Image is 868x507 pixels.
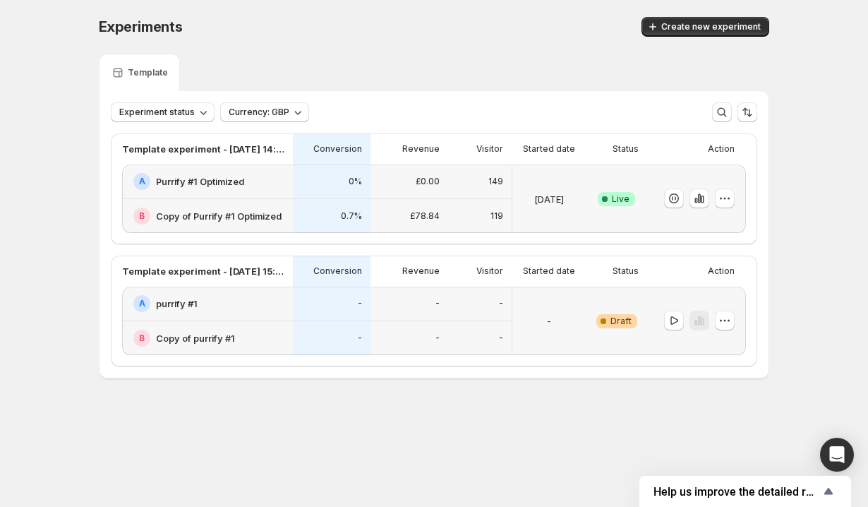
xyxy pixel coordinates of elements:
[358,298,362,309] p: -
[139,298,145,309] h2: A
[139,333,145,344] h2: B
[534,192,564,206] p: [DATE]
[499,333,503,344] p: -
[499,298,503,309] p: -
[313,143,362,155] p: Conversion
[708,266,735,277] p: Action
[737,102,757,122] button: Sort the results
[402,143,440,155] p: Revenue
[613,266,639,277] p: Status
[523,266,575,277] p: Started date
[358,333,362,344] p: -
[416,176,440,187] p: £0.00
[435,298,440,309] p: -
[139,210,145,222] h2: B
[435,333,440,344] p: -
[610,316,632,327] span: Draft
[139,176,145,187] h2: A
[410,210,440,222] p: £78.84
[111,102,215,122] button: Experiment status
[641,17,769,37] button: Create new experiment
[122,264,284,278] p: Template experiment - [DATE] 15:46:02
[612,193,629,205] span: Live
[820,438,854,472] div: Open Intercom Messenger
[476,266,503,277] p: Visitor
[402,266,440,277] p: Revenue
[156,174,244,189] h2: Purrify #1 Optimized
[653,483,837,500] button: Show survey - Help us improve the detailed report for A/B campaigns
[476,143,503,155] p: Visitor
[488,176,503,187] p: 149
[661,21,761,32] span: Create new experiment
[341,210,362,222] p: 0.7%
[156,209,282,223] h2: Copy of Purrify #1 Optimized
[613,143,639,155] p: Status
[349,176,362,187] p: 0%
[156,297,198,311] h2: purrify #1
[128,67,168,78] p: Template
[229,107,289,118] span: Currency: GBP
[220,102,309,122] button: Currency: GBP
[119,107,195,118] span: Experiment status
[122,142,284,156] p: Template experiment - [DATE] 14:58:54
[653,485,820,499] span: Help us improve the detailed report for A/B campaigns
[156,331,235,345] h2: Copy of purrify #1
[490,210,503,222] p: 119
[547,314,551,328] p: -
[523,143,575,155] p: Started date
[708,143,735,155] p: Action
[99,18,183,35] span: Experiments
[313,266,362,277] p: Conversion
